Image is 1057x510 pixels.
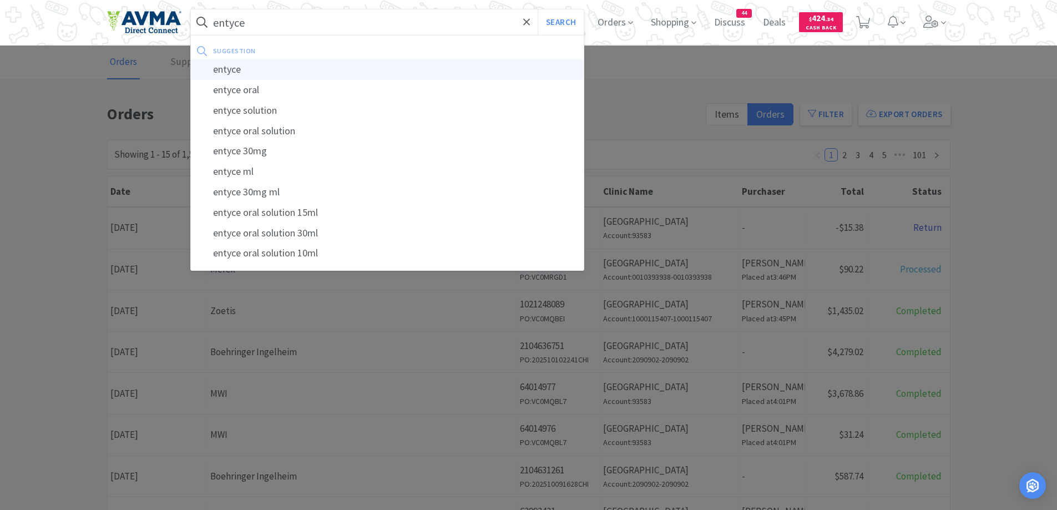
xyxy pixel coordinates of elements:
[191,9,584,35] input: Search by item, sku, manufacturer, ingredient, size...
[799,7,843,37] a: $424.34Cash Back
[191,121,584,142] div: entyce oral solution
[191,141,584,161] div: entyce 30mg
[825,16,833,23] span: . 34
[191,182,584,203] div: entyce 30mg ml
[191,203,584,223] div: entyce oral solution 15ml
[213,42,417,59] div: suggestion
[538,9,584,35] button: Search
[809,13,833,23] span: 424
[806,25,836,32] span: Cash Back
[191,59,584,80] div: entyce
[191,223,584,244] div: entyce oral solution 30ml
[710,18,750,28] a: Discuss44
[1019,472,1046,499] div: Open Intercom Messenger
[191,161,584,182] div: entyce ml
[107,11,181,34] img: e4e33dab9f054f5782a47901c742baa9_102.png
[809,16,812,23] span: $
[758,18,790,28] a: Deals
[191,100,584,121] div: entyce solution
[191,243,584,264] div: entyce oral solution 10ml
[191,80,584,100] div: entyce oral
[737,9,751,17] span: 44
